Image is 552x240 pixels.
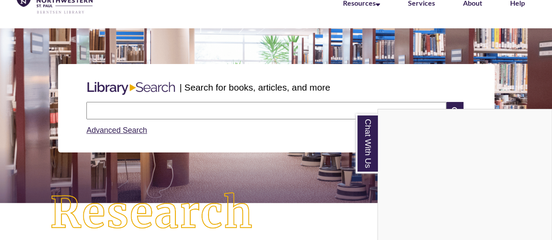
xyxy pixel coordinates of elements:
[356,114,378,173] a: Chat With Us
